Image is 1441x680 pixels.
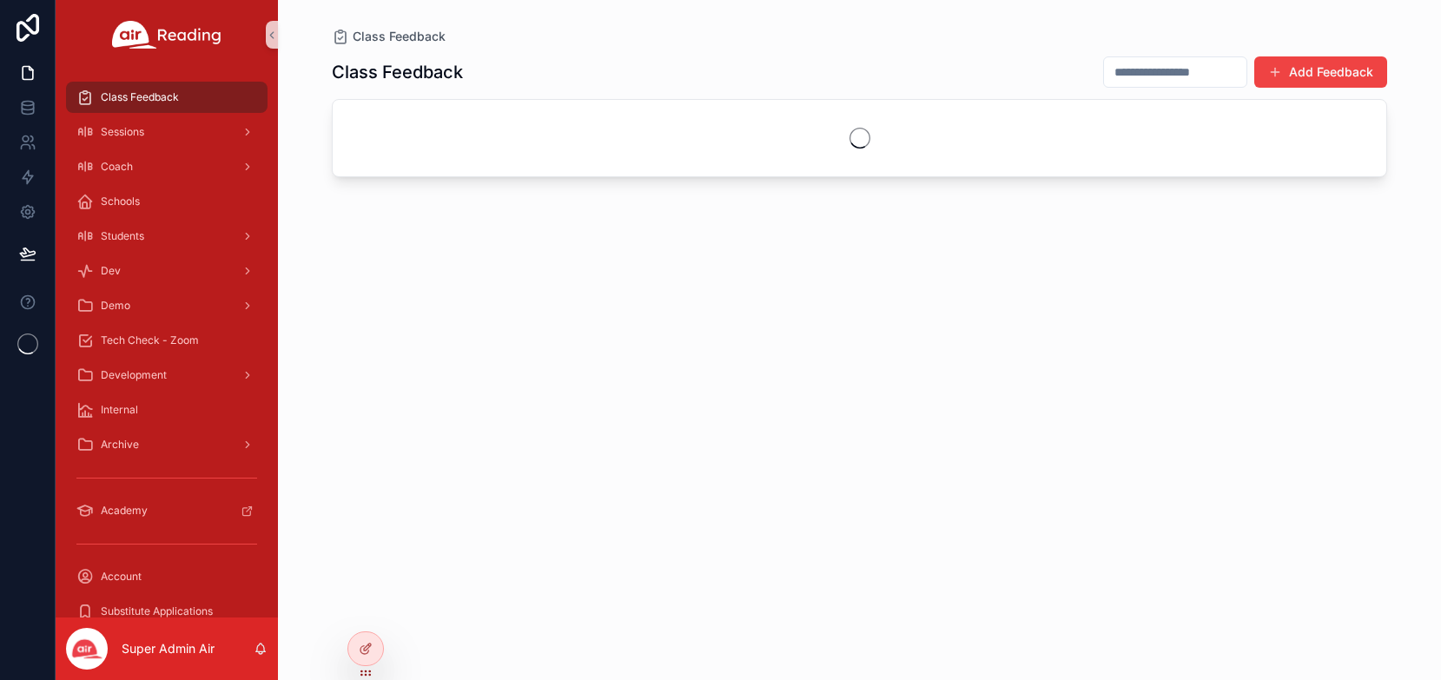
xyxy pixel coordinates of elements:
span: Substitute Applications [101,604,213,618]
a: Sessions [66,116,268,148]
p: Super Admin Air [122,640,215,657]
a: Schools [66,186,268,217]
a: Class Feedback [332,28,446,45]
span: Internal [101,403,138,417]
h1: Class Feedback [332,60,463,84]
span: Students [101,229,144,243]
a: Dev [66,255,268,287]
span: Class Feedback [101,90,179,104]
a: Students [66,221,268,252]
span: Class Feedback [353,28,446,45]
span: Demo [101,299,130,313]
span: Dev [101,264,121,278]
div: scrollable content [56,69,278,617]
a: Tech Check - Zoom [66,325,268,356]
span: Coach [101,160,133,174]
span: Archive [101,438,139,452]
span: Tech Check - Zoom [101,333,199,347]
button: Add Feedback [1254,56,1387,88]
a: Development [66,360,268,391]
a: Demo [66,290,268,321]
a: Account [66,561,268,592]
a: Internal [66,394,268,426]
img: App logo [112,21,221,49]
span: Academy [101,504,148,518]
span: Schools [101,195,140,208]
a: Class Feedback [66,82,268,113]
span: Sessions [101,125,144,139]
a: Academy [66,495,268,526]
a: Archive [66,429,268,460]
a: Substitute Applications [66,596,268,627]
a: Coach [66,151,268,182]
span: Development [101,368,167,382]
span: Account [101,570,142,584]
